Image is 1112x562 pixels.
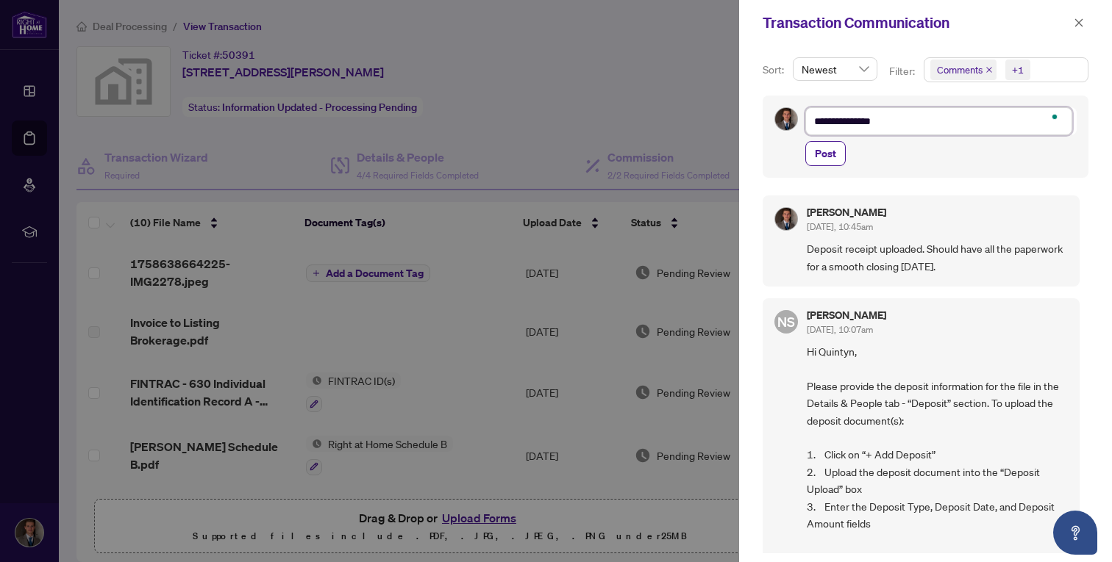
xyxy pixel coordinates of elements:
p: Sort: [763,62,787,78]
span: Comments [930,60,997,80]
span: close [1074,18,1084,28]
h5: [PERSON_NAME] [807,207,886,217]
button: Post [805,141,846,166]
span: Newest [802,58,869,80]
span: Post [815,142,836,165]
span: Deposit receipt uploaded. Should have all the paperwork for a smooth closing [DATE]. [807,240,1068,275]
span: [DATE], 10:45am [807,221,873,232]
textarea: To enrich screen reader interactions, please activate Accessibility in Grammarly extension settings [805,107,1072,135]
span: Comments [937,62,983,77]
img: Profile Icon [775,108,797,130]
img: Profile Icon [775,208,797,230]
button: Open asap [1053,511,1097,555]
span: [DATE], 10:07am [807,324,873,335]
h5: [PERSON_NAME] [807,310,886,320]
span: close [986,66,993,73]
p: Filter: [889,63,917,79]
div: Transaction Communication [763,12,1069,34]
span: NS [777,311,795,332]
div: +1 [1012,62,1024,77]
